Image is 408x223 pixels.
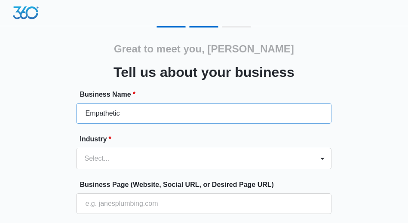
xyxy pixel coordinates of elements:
label: Business Page (Website, Social URL, or Desired Page URL) [80,180,335,190]
h3: Tell us about your business [114,62,294,82]
h2: Great to meet you, [PERSON_NAME] [114,41,294,57]
label: Business Name [80,89,335,100]
label: Industry [80,134,335,144]
input: e.g. Jane's Plumbing [76,103,331,124]
input: e.g. janesplumbing.com [76,193,331,214]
